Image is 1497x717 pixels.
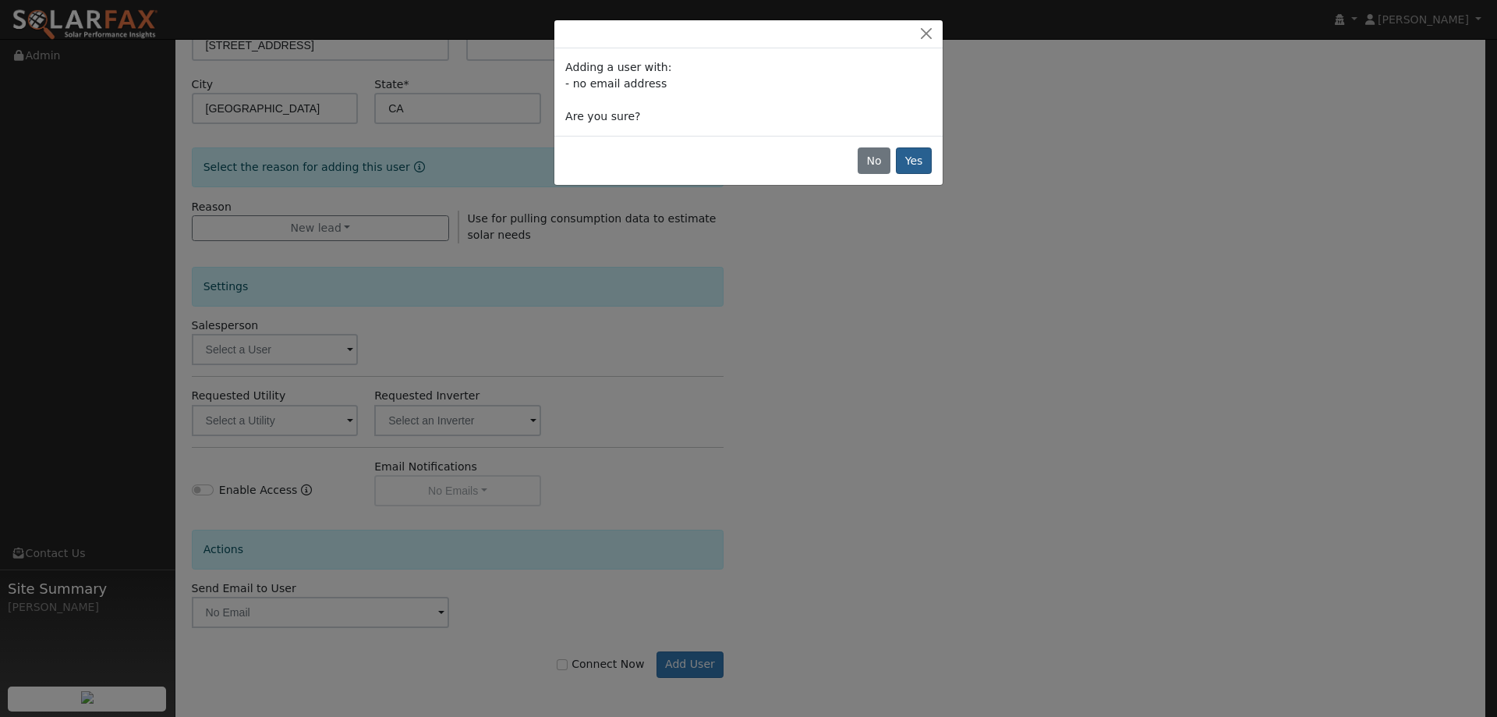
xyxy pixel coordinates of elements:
[915,26,937,42] button: Close
[896,147,932,174] button: Yes
[565,61,671,73] span: Adding a user with:
[565,110,640,122] span: Are you sure?
[858,147,890,174] button: No
[565,77,667,90] span: - no email address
